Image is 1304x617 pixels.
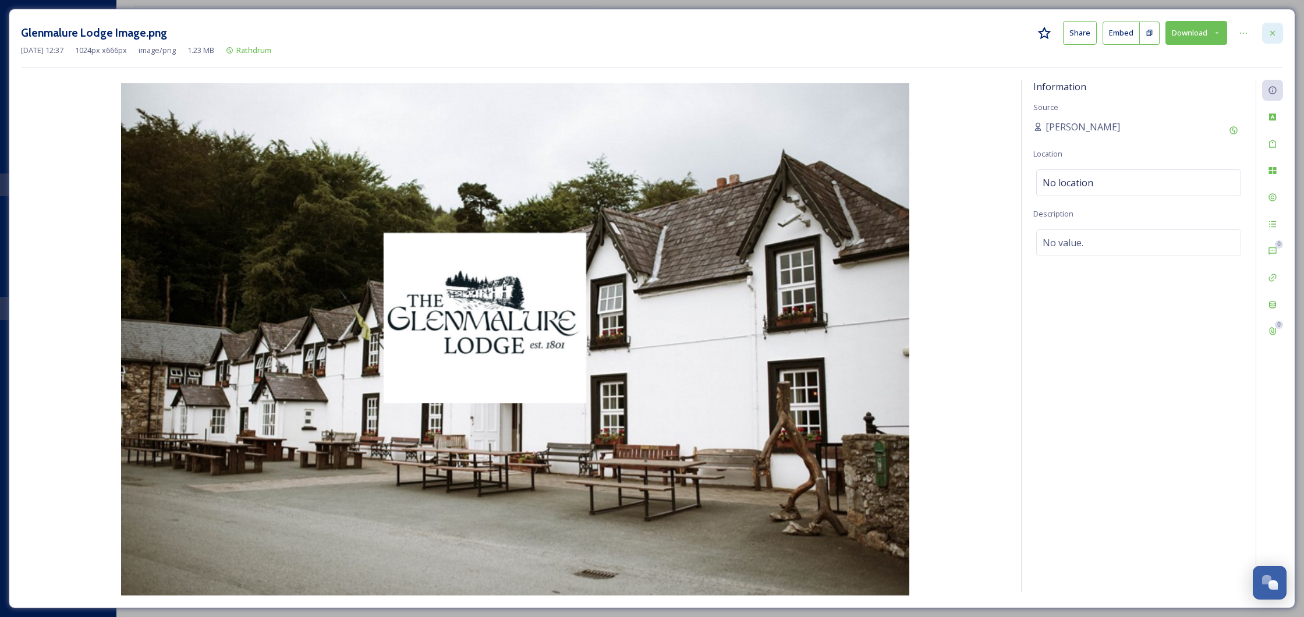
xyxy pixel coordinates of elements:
[139,45,176,56] span: image/png
[236,45,271,55] span: Rathdrum
[1033,80,1086,93] span: Information
[1165,21,1227,45] button: Download
[1063,21,1097,45] button: Share
[1275,240,1283,249] div: 0
[1033,148,1062,159] span: Location
[1033,102,1058,112] span: Source
[21,45,63,56] span: [DATE] 12:37
[1103,22,1140,45] button: Embed
[1046,120,1120,134] span: [PERSON_NAME]
[1043,236,1083,250] span: No value.
[1253,566,1287,600] button: Open Chat
[21,24,167,41] h3: Glenmalure Lodge Image.png
[187,45,214,56] span: 1.23 MB
[1033,208,1073,219] span: Description
[75,45,127,56] span: 1024 px x 666 px
[21,83,1009,595] img: Glenmalure%20Lodge%20Image.png
[1275,321,1283,329] div: 0
[1043,176,1093,190] span: No location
